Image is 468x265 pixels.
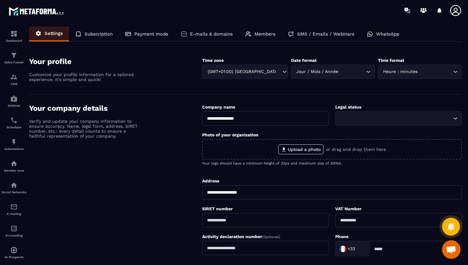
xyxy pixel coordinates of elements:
img: social-network [10,182,18,189]
a: formationformationCRM [2,69,26,90]
div: Search for option [335,241,369,257]
a: automationsautomationsWebinar [2,90,26,112]
label: Activity declaration number [202,234,280,239]
div: Search for option [202,65,288,79]
img: formation [10,30,18,37]
p: Sales Funnel [2,61,26,64]
label: Company name [202,105,235,109]
p: IA Prospects [2,255,26,259]
p: CRM [2,82,26,86]
span: (GMT+01:00) [GEOGRAPHIC_DATA] [206,68,276,75]
img: scheduler [10,117,18,124]
div: Search for option [291,65,375,79]
p: Accounting [2,234,26,237]
p: Settings [45,31,63,36]
label: Address [202,178,219,183]
p: Social Networks [2,190,26,194]
span: (Optional) [262,235,280,239]
img: email [10,203,18,211]
p: Automations [2,147,26,151]
div: Search for option [378,65,462,79]
label: Date format [291,58,317,63]
img: formation [10,73,18,81]
img: automations [10,246,18,254]
label: Phone [335,234,349,239]
a: social-networksocial-networkSocial Networks [2,177,26,199]
p: Payment mode [134,31,168,37]
label: Legal status [335,105,361,109]
span: Jour / Mois / Année [295,68,340,75]
img: automations [10,138,18,146]
p: Members [254,31,275,37]
label: Time zone [202,58,224,63]
span: +33 [348,246,355,252]
input: Search for option [276,68,281,75]
input: Search for option [357,244,363,254]
div: Search for option [335,111,462,126]
p: or drag and drop them here [326,147,386,152]
input: Search for option [340,68,365,75]
label: Photo of your organization [202,132,258,137]
p: Dashboard [2,39,26,42]
p: E-mailing [2,212,26,216]
input: Search for option [419,68,452,75]
span: Heure : minutes [382,68,419,75]
h4: Your company details [29,104,202,113]
p: SMS / Emails / Webinars [297,31,354,37]
a: automationsautomationsMember area [2,155,26,177]
img: Country Flag [337,243,349,255]
input: Search for option [339,115,452,122]
a: automationsautomationsAutomations [2,134,26,155]
img: logo [9,6,64,17]
a: emailemailE-mailing [2,199,26,220]
label: SIRET number [202,206,233,211]
p: Verify and update your company information to ensure accuracy. Name, legal form, address, SIRET n... [29,119,137,139]
p: Member area [2,169,26,172]
a: accountantaccountantAccounting [2,220,26,242]
p: Webinar [2,104,26,107]
a: formationformationSales Funnel [2,47,26,69]
p: Scheduler [2,126,26,129]
label: Upload a photo [278,144,323,154]
img: automations [10,95,18,102]
img: automations [10,160,18,167]
a: schedulerschedulerScheduler [2,112,26,134]
img: accountant [10,225,18,232]
label: VAT Number [335,206,362,211]
img: formation [10,52,18,59]
label: Time format [378,58,404,63]
p: WhatsApp [376,31,399,37]
a: Open chat [442,240,461,259]
a: formationformationDashboard [2,25,26,47]
p: E-mails & domains [190,31,233,37]
p: Subscription [84,31,113,37]
h4: Your profile [29,57,202,66]
p: Customize your profile information for a tailored experience. It's simple and quick! [29,72,137,82]
p: Your logo should have a minimum height of 32px and maximum size of 300kb. [202,161,462,165]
